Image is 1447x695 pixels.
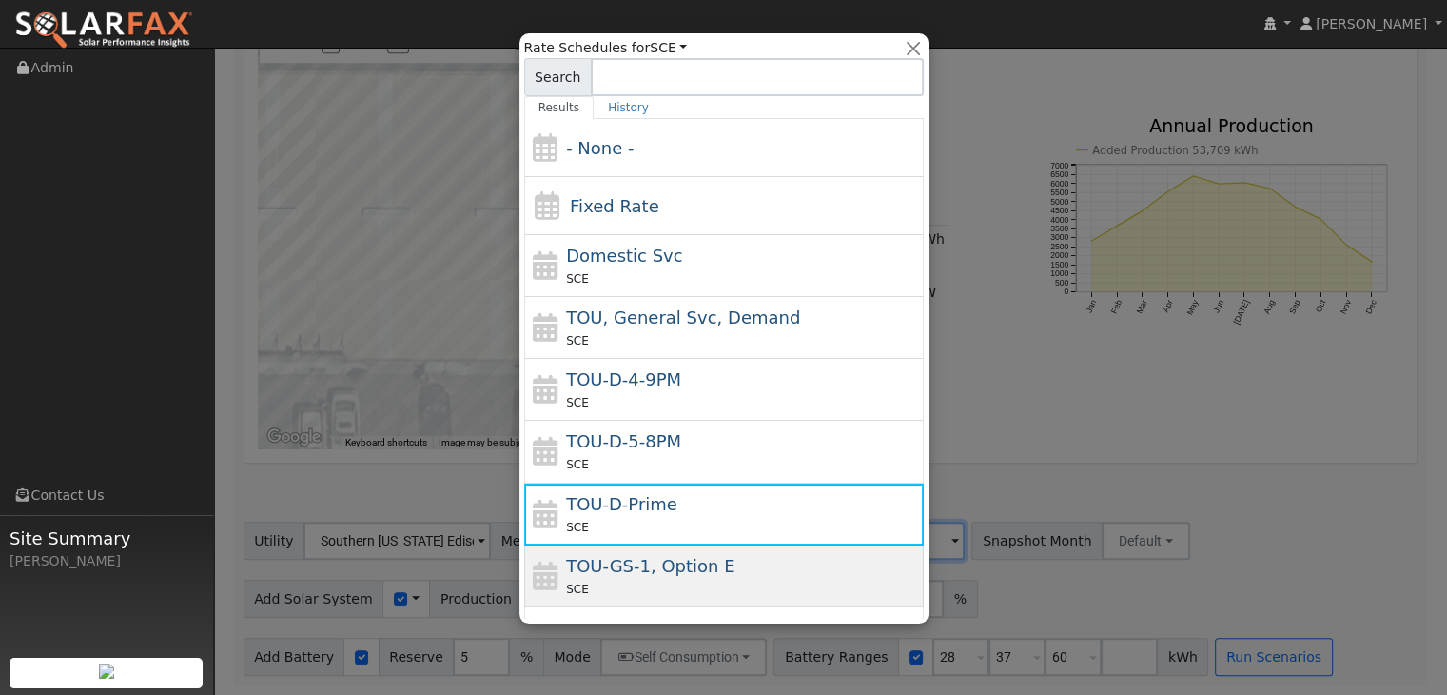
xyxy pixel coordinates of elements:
div: [PERSON_NAME] [10,551,204,571]
span: SCE [566,272,589,286]
span: Time of Use, General Service, Demand Metered, Critical Peak Option: TOU-GS-2 CPP, Three Phase (2k... [566,308,800,328]
span: Site Summary [10,526,204,551]
img: SolarFax [14,10,193,50]
span: SCE [566,583,589,596]
span: SCE [566,521,589,534]
span: TOU-D-Prime [566,494,677,514]
span: - None - [566,138,634,158]
span: [PERSON_NAME] [1316,16,1427,31]
span: Rate Schedules for [524,38,688,58]
a: SCE [650,40,687,55]
a: Results [524,96,595,119]
span: SCE [566,334,589,347]
span: Fixed Rate [570,196,659,216]
span: Search [524,58,592,96]
img: retrieve [99,664,114,679]
span: SCE [566,396,589,409]
span: TOU-GS-1, Option E [566,556,734,576]
span: TOU-D-4-9PM [566,369,681,389]
span: Domestic Service [566,246,683,266]
span: TOU-D-5-8PM [566,431,681,451]
span: SCE [566,458,589,471]
span: TOU-GS-2, Option E [566,618,734,638]
a: History [594,96,663,119]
